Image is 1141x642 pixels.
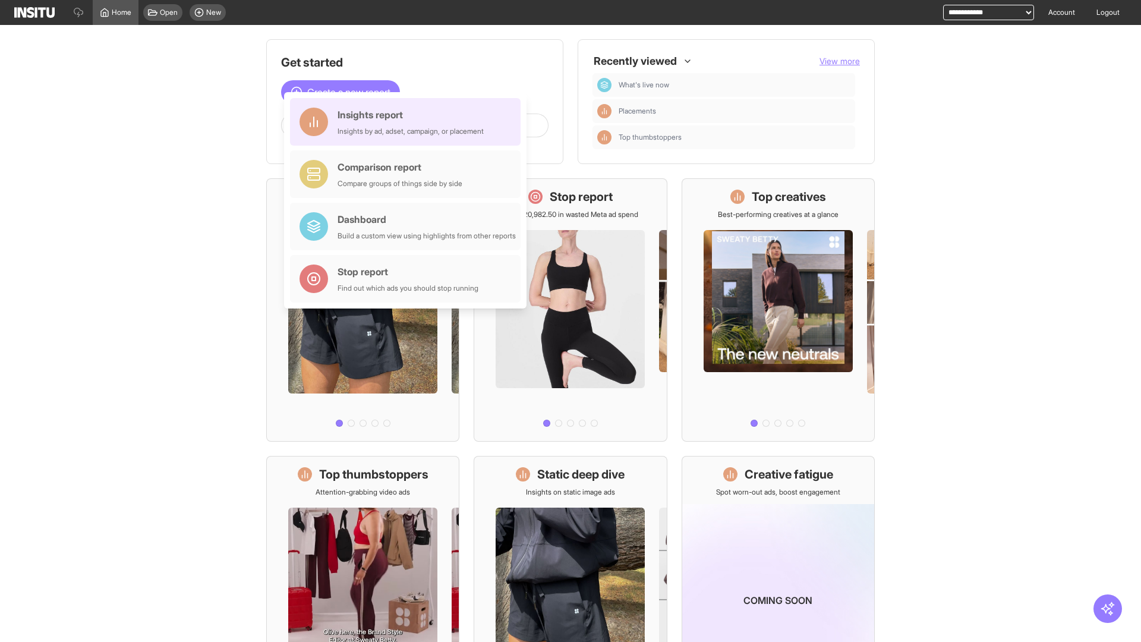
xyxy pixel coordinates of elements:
[526,487,615,497] p: Insights on static image ads
[752,188,826,205] h1: Top creatives
[338,265,478,279] div: Stop report
[718,210,839,219] p: Best-performing creatives at a glance
[550,188,613,205] h1: Stop report
[281,80,400,104] button: Create a new report
[502,210,638,219] p: Save £20,982.50 in wasted Meta ad spend
[537,466,625,483] h1: Static deep dive
[619,106,656,116] span: Placements
[597,130,612,144] div: Insights
[338,284,478,293] div: Find out which ads you should stop running
[338,179,462,188] div: Compare groups of things side by side
[281,54,549,71] h1: Get started
[619,106,850,116] span: Placements
[597,104,612,118] div: Insights
[307,85,390,99] span: Create a new report
[338,231,516,241] div: Build a custom view using highlights from other reports
[597,78,612,92] div: Dashboard
[338,108,484,122] div: Insights report
[682,178,875,442] a: Top creativesBest-performing creatives at a glance
[619,80,850,90] span: What's live now
[206,8,221,17] span: New
[319,466,428,483] h1: Top thumbstoppers
[819,55,860,67] button: View more
[474,178,667,442] a: Stop reportSave £20,982.50 in wasted Meta ad spend
[338,127,484,136] div: Insights by ad, adset, campaign, or placement
[266,178,459,442] a: What's live nowSee all active ads instantly
[338,160,462,174] div: Comparison report
[338,212,516,226] div: Dashboard
[619,133,682,142] span: Top thumbstoppers
[112,8,131,17] span: Home
[160,8,178,17] span: Open
[819,56,860,66] span: View more
[619,133,850,142] span: Top thumbstoppers
[619,80,669,90] span: What's live now
[316,487,410,497] p: Attention-grabbing video ads
[14,7,55,18] img: Logo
